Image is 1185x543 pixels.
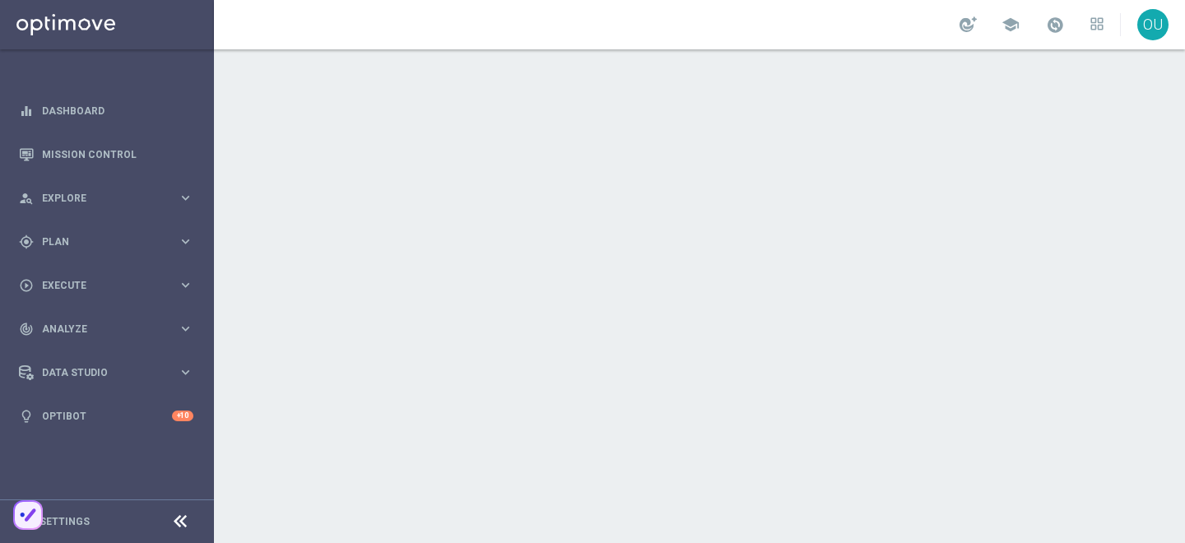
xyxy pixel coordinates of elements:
i: keyboard_arrow_right [178,321,193,336]
div: Data Studio [19,365,178,380]
button: Mission Control [18,148,194,161]
i: lightbulb [19,409,34,424]
div: Explore [19,191,178,206]
a: Mission Control [42,132,193,176]
span: school [1001,16,1020,34]
button: Data Studio keyboard_arrow_right [18,366,194,379]
div: OU [1137,9,1169,40]
div: Mission Control [19,132,193,176]
button: gps_fixed Plan keyboard_arrow_right [18,235,194,248]
div: Plan [19,234,178,249]
span: Plan [42,237,178,247]
i: keyboard_arrow_right [178,277,193,293]
i: keyboard_arrow_right [178,190,193,206]
button: person_search Explore keyboard_arrow_right [18,192,194,205]
span: Analyze [42,324,178,334]
button: equalizer Dashboard [18,104,194,118]
span: Execute [42,281,178,290]
button: play_circle_outline Execute keyboard_arrow_right [18,279,194,292]
a: Optibot [42,394,172,438]
div: Execute [19,278,178,293]
div: Analyze [19,322,178,336]
i: keyboard_arrow_right [178,234,193,249]
span: Explore [42,193,178,203]
button: track_changes Analyze keyboard_arrow_right [18,323,194,336]
i: equalizer [19,104,34,118]
i: play_circle_outline [19,278,34,293]
i: keyboard_arrow_right [178,364,193,380]
a: Settings [39,517,90,527]
button: lightbulb Optibot +10 [18,410,194,423]
i: gps_fixed [19,234,34,249]
div: Dashboard [19,89,193,132]
span: Data Studio [42,368,178,378]
i: person_search [19,191,34,206]
a: Dashboard [42,89,193,132]
div: +10 [172,411,193,421]
div: Optibot [19,394,193,438]
i: track_changes [19,322,34,336]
